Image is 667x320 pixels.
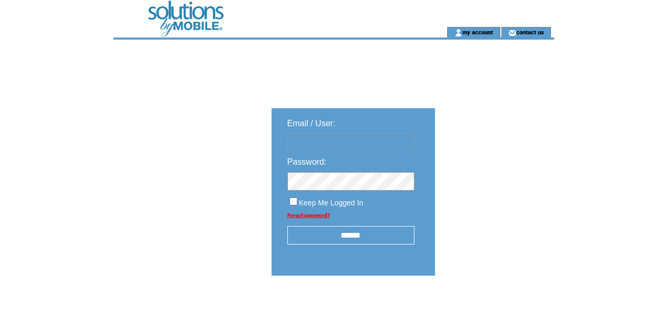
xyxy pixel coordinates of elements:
a: contact us [516,29,544,35]
a: my account [462,29,493,35]
a: Forgot password? [287,212,330,218]
img: contact_us_icon.gif;jsessionid=0BBC84DBC7A00D10C2D5622B502C1E26 [508,29,516,37]
span: Password: [287,157,327,166]
span: Email / User: [287,119,336,128]
span: Keep Me Logged In [299,199,363,207]
img: transparent.png;jsessionid=0BBC84DBC7A00D10C2D5622B502C1E26 [466,302,518,315]
img: account_icon.gif;jsessionid=0BBC84DBC7A00D10C2D5622B502C1E26 [455,29,462,37]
